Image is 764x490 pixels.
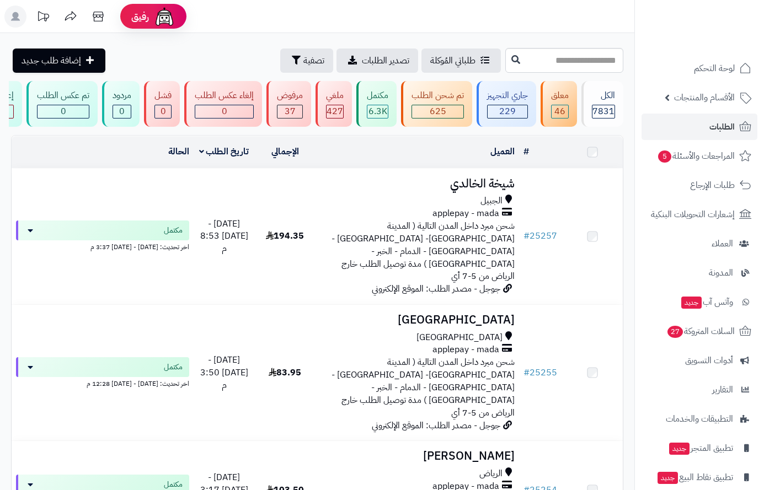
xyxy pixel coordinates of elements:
[432,343,499,356] span: applepay - mada
[271,145,299,158] a: الإجمالي
[280,49,333,73] button: تصفية
[712,236,733,251] span: العملاء
[685,353,733,368] span: أدوات التسويق
[320,450,515,462] h3: [PERSON_NAME]
[164,225,183,236] span: مكتمل
[642,114,757,140] a: الطلبات
[332,219,515,283] span: شحن مبرد داخل المدن التالية ( المدينة [GEOGRAPHIC_DATA]- [GEOGRAPHIC_DATA] - [GEOGRAPHIC_DATA] - ...
[362,54,409,67] span: تصدير الطلبات
[199,145,249,158] a: تاريخ الطلب
[372,419,500,432] span: جوجل - مصدر الطلب: الموقع الإلكتروني
[372,282,500,295] span: جوجل - مصدر الطلب: الموقع الإلكتروني
[164,479,183,490] span: مكتمل
[474,81,538,127] a: جاري التجهيز 229
[200,217,248,256] span: [DATE] - [DATE] 8:53 م
[709,119,735,134] span: الطلبات
[399,81,474,127] a: تم شحن الطلب 625
[16,377,189,389] div: اخر تحديث: [DATE] - [DATE] 12:28 م
[222,105,227,118] span: 0
[642,55,757,82] a: لوحة التحكم
[538,81,579,127] a: معلق 46
[16,240,189,252] div: اخر تحديث: [DATE] - [DATE] 3:37 م
[412,105,463,118] div: 625
[29,6,57,30] a: تحديثات المنصة
[674,90,735,105] span: الأقسام والمنتجات
[656,470,733,485] span: تطبيق نقاط البيع
[100,81,142,127] a: مردود 0
[669,443,690,455] span: جديد
[13,49,105,73] a: إضافة طلب جديد
[320,177,515,190] h3: شيخة الخالدي
[667,326,683,338] span: 27
[642,143,757,169] a: المراجعات والأسئلة5
[487,89,528,102] div: جاري التجهيز
[61,105,66,118] span: 0
[277,105,302,118] div: 37
[658,472,678,484] span: جديد
[131,10,149,23] span: رفيق
[651,207,735,222] span: إشعارات التحويلات البنكية
[523,366,530,379] span: #
[480,195,503,207] span: الجبيل
[285,105,296,118] span: 37
[642,260,757,286] a: المدونة
[642,347,757,374] a: أدوات التسويق
[154,89,172,102] div: فشل
[367,89,388,102] div: مكتمل
[554,105,565,118] span: 46
[264,81,313,127] a: مرفوض 37
[142,81,182,127] a: فشل 0
[642,289,757,315] a: وآتس آبجديد
[488,105,527,118] div: 229
[642,435,757,461] a: تطبيق المتجرجديد
[113,89,131,102] div: مردود
[690,177,735,193] span: طلبات الإرجاع
[642,406,757,432] a: التطبيقات والخدمات
[658,150,671,163] span: 5
[277,89,303,102] div: مرفوض
[592,105,615,118] span: 7831
[416,331,503,344] span: [GEOGRAPHIC_DATA]
[523,229,530,243] span: #
[523,229,557,243] a: #25257
[412,89,464,102] div: تم شحن الطلب
[195,105,253,118] div: 0
[432,207,499,220] span: applepay - mada
[168,145,189,158] a: الحالة
[552,105,568,118] div: 46
[642,230,757,257] a: العملاء
[666,324,735,339] span: السلات المتروكة
[523,145,529,158] a: #
[313,81,354,127] a: ملغي 427
[479,467,503,480] span: الرياض
[161,105,166,118] span: 0
[326,89,344,102] div: ملغي
[592,89,615,102] div: الكل
[195,89,254,102] div: إلغاء عكس الطلب
[657,148,735,164] span: المراجعات والأسئلة
[153,6,175,28] img: ai-face.png
[668,440,733,456] span: تطبيق المتجر
[37,89,89,102] div: تم عكس الطلب
[113,105,131,118] div: 0
[642,376,757,403] a: التقارير
[164,362,183,373] span: مكتمل
[712,382,733,397] span: التقارير
[327,105,343,118] span: 427
[354,81,399,127] a: مكتمل 6.3K
[490,145,515,158] a: العميل
[266,229,304,243] span: 194.35
[642,318,757,344] a: السلات المتروكة27
[579,81,626,127] a: الكل7831
[680,294,733,310] span: وآتس آب
[182,81,264,127] a: إلغاء عكس الطلب 0
[269,366,301,379] span: 83.95
[642,172,757,198] a: طلبات الإرجاع
[320,314,515,326] h3: [GEOGRAPHIC_DATA]
[551,89,569,102] div: معلق
[367,105,388,118] div: 6279
[642,201,757,228] a: إشعارات التحويلات البنكية
[336,49,418,73] a: تصدير الطلبات
[332,356,515,419] span: شحن مبرد داخل المدن التالية ( المدينة [GEOGRAPHIC_DATA]- [GEOGRAPHIC_DATA] - [GEOGRAPHIC_DATA] - ...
